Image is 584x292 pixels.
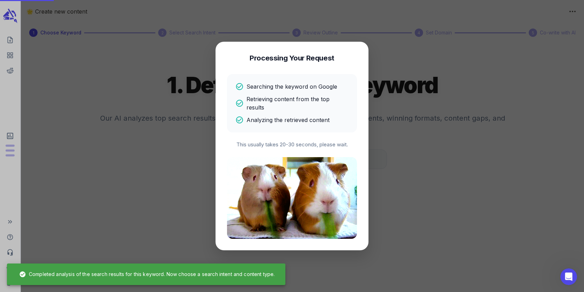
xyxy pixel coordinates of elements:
p: Searching the keyword on Google [246,82,337,91]
p: Retrieving content from the top results [246,95,349,112]
iframe: Intercom live chat [560,268,577,285]
div: Completed analysis of the search results for this keyword. Now choose a search intent and content... [14,266,280,283]
p: Analyzing the retrieved content [246,116,330,124]
h4: Processing Your Request [250,53,334,63]
img: Processing animation [227,157,357,239]
p: This usually takes 20-30 seconds, please wait. [227,141,357,149]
